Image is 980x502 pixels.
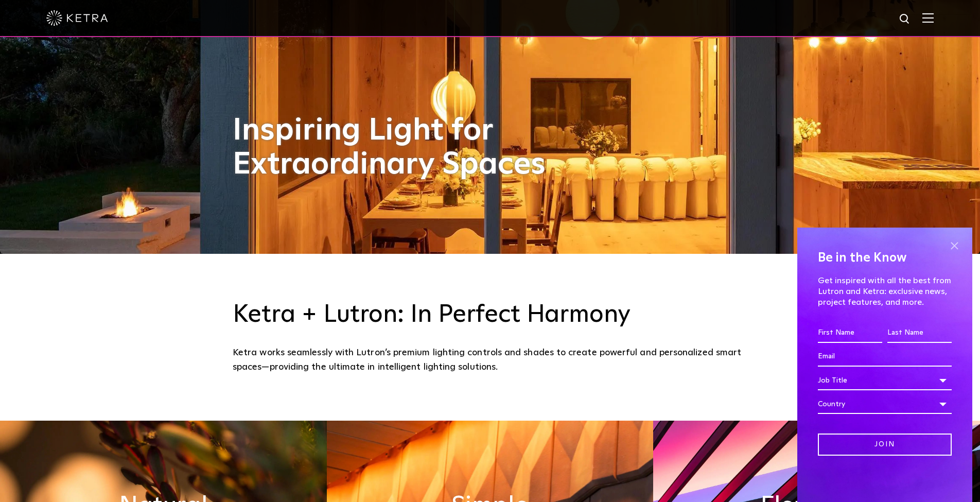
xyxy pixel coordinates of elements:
img: Hamburger%20Nav.svg [922,13,934,23]
input: First Name [818,323,882,343]
img: search icon [899,13,912,26]
input: Last Name [887,323,952,343]
div: Job Title [818,371,952,390]
div: Country [818,394,952,414]
div: Ketra works seamlessly with Lutron’s premium lighting controls and shades to create powerful and ... [233,345,747,375]
input: Email [818,347,952,367]
h3: Ketra + Lutron: In Perfect Harmony [233,300,747,330]
img: ketra-logo-2019-white [46,10,108,26]
input: Join [818,434,952,456]
h4: Be in the Know [818,248,952,268]
p: Get inspired with all the best from Lutron and Ketra: exclusive news, project features, and more. [818,275,952,307]
h1: Inspiring Light for Extraordinary Spaces [233,114,567,182]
